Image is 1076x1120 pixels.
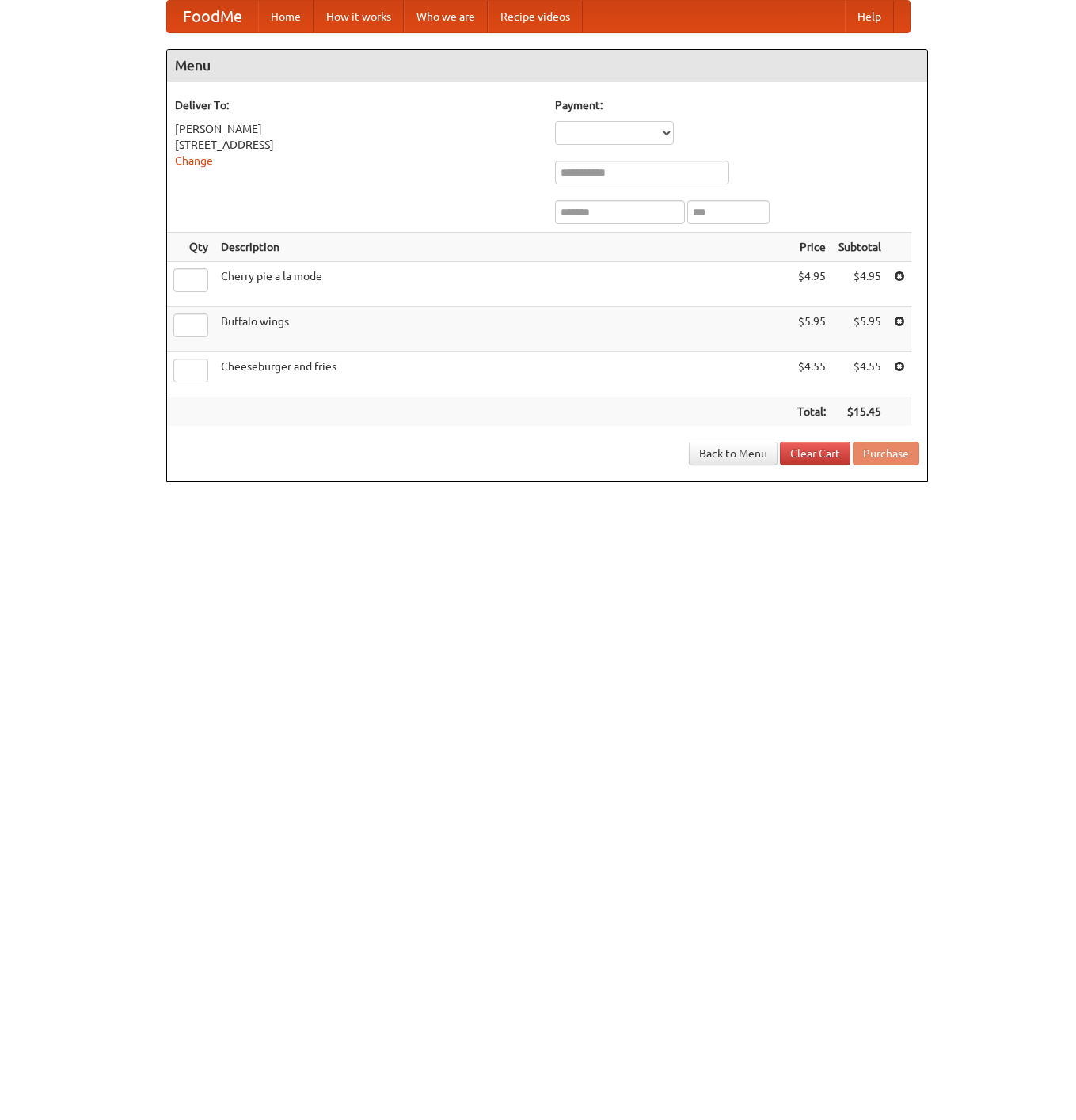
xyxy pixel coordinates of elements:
h5: Deliver To: [175,97,539,113]
h5: Payment: [555,97,919,113]
td: $4.95 [791,262,832,307]
div: [STREET_ADDRESS] [175,137,539,153]
td: Buffalo wings [215,307,791,352]
a: FoodMe [167,1,258,32]
h4: Menu [167,50,927,82]
td: $4.95 [832,262,888,307]
td: Cherry pie a la mode [215,262,791,307]
th: Price [791,233,832,262]
button: Purchase [853,442,919,465]
td: Cheeseburger and fries [215,352,791,397]
th: Qty [167,233,215,262]
a: Clear Cart [780,442,850,465]
td: $5.95 [791,307,832,352]
a: Change [175,154,213,167]
th: Subtotal [832,233,888,262]
a: How it works [314,1,404,32]
th: Description [215,233,791,262]
a: Back to Menu [689,442,778,465]
a: Who we are [404,1,488,32]
div: [PERSON_NAME] [175,121,539,137]
td: $4.55 [832,352,888,397]
a: Home [258,1,314,32]
a: Recipe videos [488,1,583,32]
th: $15.45 [832,397,888,427]
td: $4.55 [791,352,832,397]
th: Total: [791,397,832,427]
td: $5.95 [832,307,888,352]
a: Help [845,1,894,32]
